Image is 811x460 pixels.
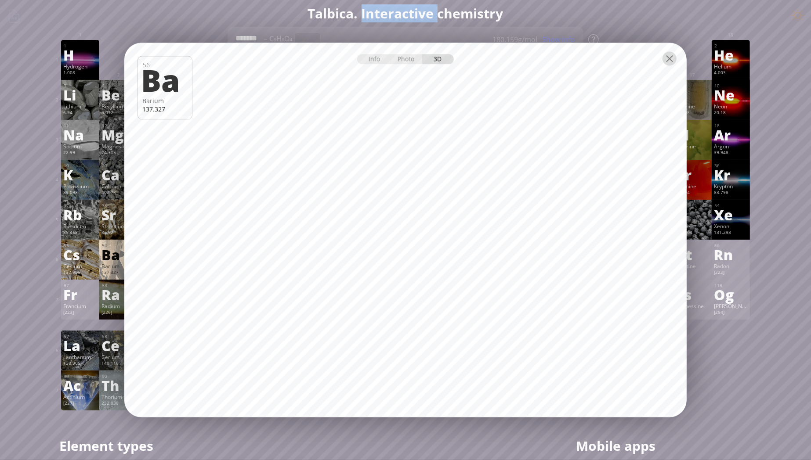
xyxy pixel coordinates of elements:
[101,143,135,150] div: Magnesium
[63,360,97,367] div: 138.905
[101,128,135,142] div: Mg
[714,143,748,150] div: Argon
[63,150,97,157] div: 22.99
[101,183,135,190] div: Calcium
[676,168,710,182] div: Br
[101,287,135,302] div: Ra
[676,190,710,197] div: 79.904
[676,270,710,277] div: [210]
[101,230,135,237] div: 87.62
[714,150,748,157] div: 39.948
[142,105,188,114] div: 137.327
[64,163,97,169] div: 19
[142,97,188,105] div: Barium
[63,88,97,102] div: Li
[714,248,748,262] div: Rn
[64,83,97,89] div: 3
[676,283,710,288] div: 117
[102,123,135,129] div: 12
[59,437,274,455] h1: Element types
[101,338,135,352] div: Ce
[64,243,97,248] div: 55
[63,400,97,407] div: [227]
[676,262,710,270] div: Astatine
[63,208,97,222] div: Rb
[676,123,710,129] div: 17
[101,103,135,110] div: Beryllium
[264,34,292,43] span: C₉H₈O₄
[576,437,752,455] h1: Mobile apps
[101,400,135,407] div: 232.038
[714,48,748,62] div: He
[714,262,748,270] div: Radon
[714,203,748,208] div: 54
[63,230,97,237] div: 85.468
[64,123,97,129] div: 11
[714,230,748,237] div: 131.293
[101,262,135,270] div: Barium
[357,54,391,65] div: Info
[492,35,537,44] div: g/mol
[64,374,97,379] div: 89
[714,309,748,316] div: [294]
[101,309,135,316] div: [226]
[63,262,97,270] div: Cesium
[63,128,97,142] div: Na
[101,150,135,157] div: 24.305
[714,287,748,302] div: Og
[714,243,748,248] div: 86
[63,168,97,182] div: K
[101,353,135,360] div: Cerium
[63,270,97,277] div: 132.905
[101,360,135,367] div: 140.116
[714,43,748,49] div: 2
[63,302,97,309] div: Francium
[676,143,710,150] div: Chlorine
[102,243,135,248] div: 56
[714,283,748,288] div: 118
[676,110,710,117] div: 18.998
[63,183,97,190] div: Potassium
[101,208,135,222] div: Sr
[63,70,97,77] div: 1.008
[714,83,748,89] div: 10
[102,374,135,379] div: 90
[676,248,710,262] div: At
[492,35,518,44] span: 180.159
[63,353,97,360] div: Lanthanum
[391,54,423,65] div: Photo
[101,110,135,117] div: 9.012
[64,283,97,288] div: 87
[714,88,748,102] div: Ne
[714,208,748,222] div: Xe
[714,302,748,309] div: [PERSON_NAME]
[714,128,748,142] div: Ar
[63,63,97,70] div: Hydrogen
[141,65,186,95] div: Ba
[63,190,97,197] div: 39.098
[101,248,135,262] div: Ba
[63,309,97,316] div: [223]
[294,32,321,46] div: tab
[102,334,135,339] div: 58
[63,248,97,262] div: Cs
[676,287,710,302] div: Ts
[63,378,97,392] div: Ac
[676,103,710,110] div: Fluorine
[714,163,748,169] div: 36
[54,4,757,22] h1: Talbica. Interactive chemistry
[714,103,748,110] div: Neon
[101,270,135,277] div: 137.327
[63,110,97,117] div: 6.94
[676,183,710,190] div: Bromine
[63,393,97,400] div: Actinium
[714,168,748,182] div: Kr
[102,283,135,288] div: 88
[102,83,135,89] div: 4
[714,223,748,230] div: Xenon
[63,103,97,110] div: Lithium
[63,143,97,150] div: Sodium
[102,203,135,208] div: 38
[63,223,97,230] div: Rubidium
[63,338,97,352] div: La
